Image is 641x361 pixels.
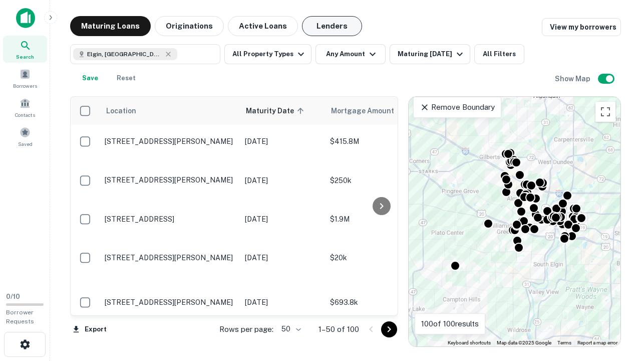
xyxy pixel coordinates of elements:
[557,340,571,345] a: Terms (opens in new tab)
[421,318,479,330] p: 100 of 100 results
[3,36,47,63] a: Search
[245,297,320,308] p: [DATE]
[3,94,47,121] a: Contacts
[595,102,615,122] button: Toggle fullscreen view
[411,333,444,346] a: Open this area in Google Maps (opens a new window)
[74,68,106,88] button: Save your search to get updates of matches that match your search criteria.
[16,53,34,61] span: Search
[155,16,224,36] button: Originations
[330,297,430,308] p: $693.8k
[87,50,162,59] span: Elgin, [GEOGRAPHIC_DATA], [GEOGRAPHIC_DATA]
[16,8,35,28] img: capitalize-icon.png
[411,333,444,346] img: Google
[110,68,142,88] button: Reset
[105,253,235,262] p: [STREET_ADDRESS][PERSON_NAME]
[577,340,617,345] a: Report a map error
[245,252,320,263] p: [DATE]
[13,82,37,90] span: Borrowers
[245,136,320,147] p: [DATE]
[245,214,320,225] p: [DATE]
[390,44,470,64] button: Maturing [DATE]
[6,309,34,325] span: Borrower Requests
[330,214,430,225] p: $1.9M
[224,44,311,64] button: All Property Types
[70,16,151,36] button: Maturing Loans
[245,175,320,186] p: [DATE]
[474,44,524,64] button: All Filters
[105,137,235,146] p: [STREET_ADDRESS][PERSON_NAME]
[277,322,302,336] div: 50
[228,16,298,36] button: Active Loans
[219,323,273,335] p: Rows per page:
[105,215,235,224] p: [STREET_ADDRESS]
[420,101,494,113] p: Remove Boundary
[325,97,435,125] th: Mortgage Amount
[330,175,430,186] p: $250k
[105,175,235,185] p: [STREET_ADDRESS][PERSON_NAME]
[381,321,397,337] button: Go to next page
[18,140,33,148] span: Saved
[318,323,359,335] p: 1–50 of 100
[70,322,109,337] button: Export
[409,97,620,346] div: 0 0
[246,105,307,117] span: Maturity Date
[6,293,20,300] span: 0 / 10
[398,48,466,60] div: Maturing [DATE]
[542,18,621,36] a: View my borrowers
[331,105,407,117] span: Mortgage Amount
[448,339,491,346] button: Keyboard shortcuts
[3,65,47,92] a: Borrowers
[555,73,592,84] h6: Show Map
[105,298,235,307] p: [STREET_ADDRESS][PERSON_NAME]
[240,97,325,125] th: Maturity Date
[106,105,136,117] span: Location
[3,123,47,150] a: Saved
[15,111,35,119] span: Contacts
[330,252,430,263] p: $20k
[302,16,362,36] button: Lenders
[330,136,430,147] p: $415.8M
[315,44,386,64] button: Any Amount
[100,97,240,125] th: Location
[497,340,551,345] span: Map data ©2025 Google
[591,281,641,329] iframe: Chat Widget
